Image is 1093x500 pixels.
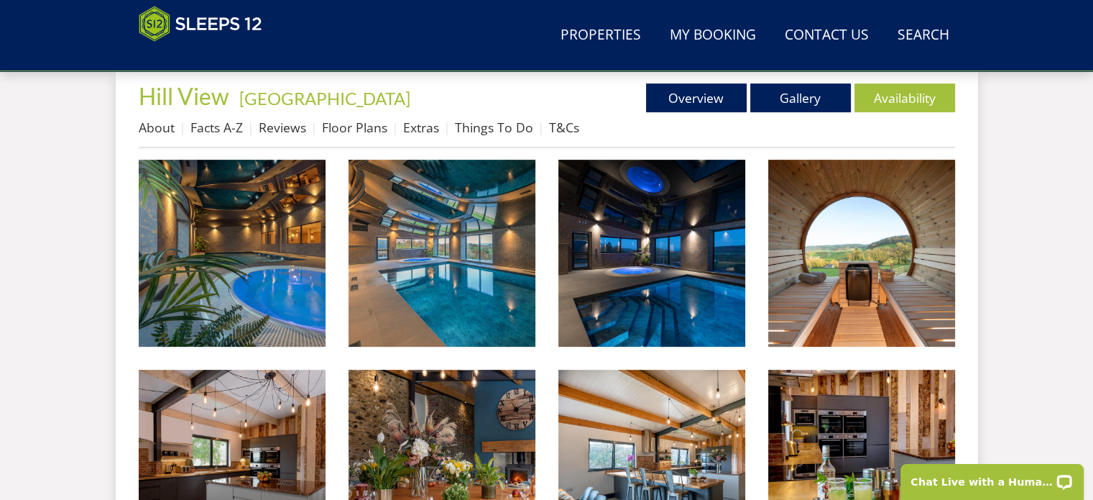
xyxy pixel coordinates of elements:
a: Search [892,19,955,52]
a: Reviews [259,119,306,136]
span: Hill View [139,82,229,110]
a: Overview [646,83,747,112]
img: Hill View - The sauna has breathtaking views over the East Devon countryside [768,160,955,347]
img: Hill View - The spa hall with pool and hot tub is exclusively yours for the whole of your stay [558,160,745,347]
a: Facts A-Z [190,119,243,136]
a: Properties [555,19,647,52]
a: [GEOGRAPHIC_DATA] [239,88,410,109]
img: Hill View - Luxury Large Group Holiday House With Pool, Hot Tub, Sauna and Games Room [139,160,326,347]
a: T&Cs [549,119,579,136]
iframe: Customer reviews powered by Trustpilot [132,50,282,63]
a: Hill View [139,82,234,110]
img: Sleeps 12 [139,6,262,42]
a: Floor Plans [322,119,387,136]
a: My Booking [664,19,762,52]
a: Extras [403,119,439,136]
a: Things To Do [455,119,533,136]
a: About [139,119,175,136]
a: Availability [854,83,955,112]
a: Contact Us [779,19,875,52]
a: Gallery [750,83,851,112]
span: - [234,88,410,109]
iframe: LiveChat chat widget [891,455,1093,500]
img: Hill View - The spa hall is stunning - and the views are spectacular [349,160,535,347]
